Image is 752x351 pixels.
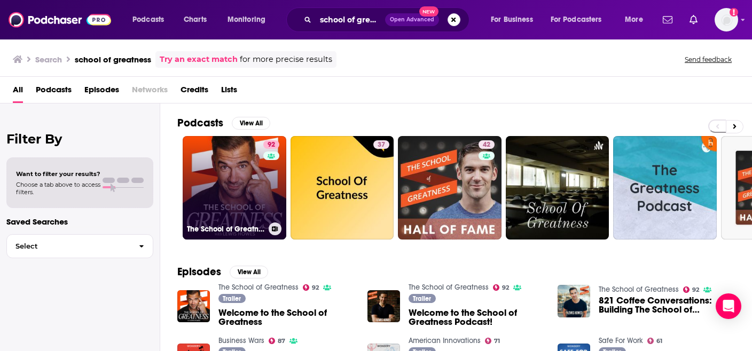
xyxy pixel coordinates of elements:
span: Open Advanced [390,17,434,22]
button: Select [6,234,153,258]
button: open menu [617,11,656,28]
a: 92The School of Greatness [183,136,286,240]
a: All [13,81,23,103]
a: Lists [221,81,237,103]
a: Show notifications dropdown [659,11,677,29]
a: Welcome to the School of Greatness Podcast! [409,308,545,326]
a: The School of Greatness [409,283,489,292]
span: Select [7,243,130,250]
a: PodcastsView All [177,116,270,130]
a: Credits [181,81,208,103]
span: 92 [502,285,509,290]
span: Charts [184,12,207,27]
button: View All [230,266,268,278]
span: 71 [494,339,500,344]
button: Show profile menu [715,8,738,31]
h3: The School of Greatness [187,225,264,234]
a: Show notifications dropdown [685,11,702,29]
a: 37 [373,140,389,149]
span: 92 [692,288,699,292]
h2: Podcasts [177,116,223,130]
a: Charts [177,11,213,28]
button: open menu [125,11,178,28]
a: Business Wars [218,336,264,345]
span: 92 [312,285,319,290]
span: Trailer [223,296,241,302]
div: Open Intercom Messenger [716,293,741,319]
a: Welcome to the School of Greatness [218,308,355,326]
a: 821 Coffee Conversations: Building The School of Greatness Empire [599,296,735,314]
a: 61 [647,338,663,344]
span: 42 [483,140,490,150]
img: Welcome to the School of Greatness [177,290,210,323]
button: open menu [544,11,617,28]
a: 42 [479,140,495,149]
span: 61 [656,339,662,344]
span: New [419,6,438,17]
img: User Profile [715,8,738,31]
span: Trailer [413,296,431,302]
span: 92 [268,140,275,150]
span: 87 [278,339,285,344]
img: 821 Coffee Conversations: Building The School of Greatness Empire [558,285,590,317]
span: Networks [132,81,168,103]
a: Safe For Work [599,336,643,345]
span: 37 [378,140,385,150]
a: The School of Greatness [218,283,299,292]
a: 92 [683,286,700,293]
a: Podcasts [36,81,72,103]
a: 71 [485,338,500,344]
p: Saved Searches [6,217,153,227]
a: Try an exact match [160,53,238,66]
span: For Business [491,12,533,27]
span: Want to filter your results? [16,170,100,178]
span: for more precise results [240,53,332,66]
h3: Search [35,54,62,65]
span: Logged in as emma.garth [715,8,738,31]
button: View All [232,117,270,130]
a: Episodes [84,81,119,103]
a: 87 [269,338,286,344]
span: Podcasts [132,12,164,27]
a: 37 [291,136,394,240]
img: Podchaser - Follow, Share and Rate Podcasts [9,10,111,30]
img: Welcome to the School of Greatness Podcast! [367,290,400,323]
a: The School of Greatness [599,285,679,294]
span: More [625,12,643,27]
h3: school of greatness [75,54,151,65]
h2: Episodes [177,265,221,278]
button: open menu [483,11,546,28]
a: 42 [398,136,502,240]
button: Send feedback [681,55,735,64]
a: 92 [303,284,319,291]
a: American Innovations [409,336,481,345]
svg: Add a profile image [730,8,738,17]
button: open menu [220,11,279,28]
span: For Podcasters [551,12,602,27]
input: Search podcasts, credits, & more... [316,11,385,28]
div: Search podcasts, credits, & more... [296,7,480,32]
button: Open AdvancedNew [385,13,439,26]
a: 92 [493,284,510,291]
a: EpisodesView All [177,265,268,278]
h2: Filter By [6,131,153,147]
a: 92 [263,140,279,149]
span: Monitoring [228,12,265,27]
span: Choose a tab above to access filters. [16,181,100,196]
